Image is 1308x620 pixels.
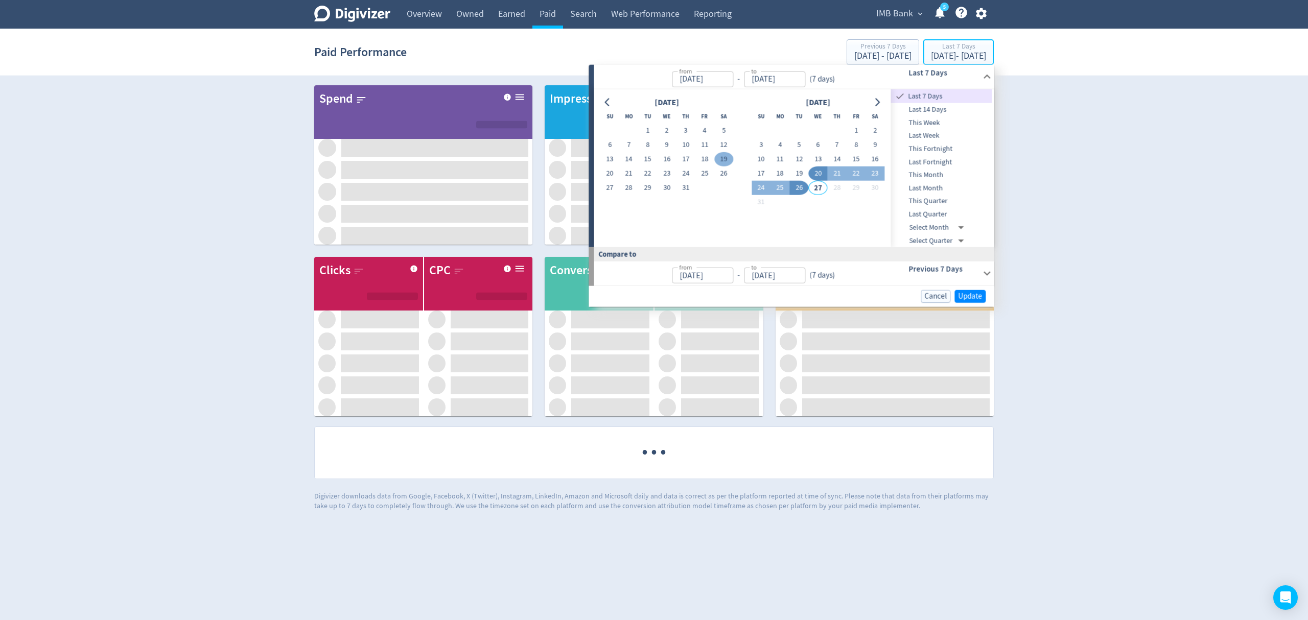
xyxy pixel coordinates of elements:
button: 9 [657,138,676,152]
div: Impressions [550,90,613,108]
div: Spend [319,90,353,108]
span: Last Week [891,130,992,141]
div: Last Quarter [891,208,992,221]
span: Last Quarter [891,209,992,220]
button: 9 [866,138,884,152]
button: 8 [847,138,866,152]
button: 13 [600,152,619,166]
label: to [751,66,757,75]
div: [DATE] - [DATE] [854,52,912,61]
button: 26 [714,166,733,181]
span: Last Month [891,183,992,194]
span: This Fortnight [891,144,992,155]
label: from [679,263,692,272]
div: [DATE] [803,96,833,109]
th: Thursday [676,109,695,124]
button: 12 [714,138,733,152]
button: 17 [752,166,770,181]
th: Thursday [828,109,847,124]
button: 18 [695,152,714,166]
div: Select Month [909,221,968,234]
button: 26 [789,181,808,195]
button: 8 [638,138,657,152]
div: [DATE] - [DATE] [931,52,986,61]
p: Digivizer downloads data from Google, Facebook, X (Twitter), Instagram, LinkedIn, Amazon and Micr... [314,491,994,511]
th: Tuesday [638,109,657,124]
div: from-to(7 days)Last 7 Days [594,89,994,247]
button: Previous 7 Days[DATE] - [DATE] [847,39,919,65]
div: - [733,270,744,281]
div: This Month [891,169,992,182]
button: Cancel [921,290,950,303]
button: 10 [752,152,770,166]
button: 29 [847,181,866,195]
button: 13 [808,152,827,166]
text: 5 [943,4,946,11]
label: to [751,263,757,272]
button: 6 [808,138,827,152]
div: This Quarter [891,195,992,208]
button: 4 [770,138,789,152]
th: Monday [770,109,789,124]
th: Friday [695,109,714,124]
button: IMB Bank [873,6,925,22]
div: Clicks [319,262,351,279]
button: 18 [770,166,789,181]
button: 16 [866,152,884,166]
button: 27 [808,181,827,195]
button: Last 7 Days[DATE]- [DATE] [923,39,994,65]
button: 12 [789,152,808,166]
span: · [640,427,649,479]
div: This Fortnight [891,142,992,156]
button: 31 [752,195,770,209]
div: Last 14 Days [891,103,992,116]
button: Update [954,290,986,303]
button: 7 [828,138,847,152]
button: 3 [676,124,695,138]
button: 22 [847,166,866,181]
div: Last Month [891,182,992,195]
th: Friday [847,109,866,124]
button: Go to next month [870,95,884,109]
nav: presets [891,89,992,247]
button: 16 [657,152,676,166]
th: Saturday [714,109,733,124]
button: 15 [638,152,657,166]
span: · [659,427,668,479]
button: 2 [657,124,676,138]
button: 24 [752,181,770,195]
button: 19 [789,166,808,181]
button: 19 [714,152,733,166]
th: Saturday [866,109,884,124]
button: 29 [638,181,657,195]
button: 23 [657,166,676,181]
button: 22 [638,166,657,181]
div: Conversions [550,262,614,279]
button: 7 [619,138,638,152]
button: 2 [866,124,884,138]
th: Monday [619,109,638,124]
button: 23 [866,166,884,181]
h1: Paid Performance [314,36,407,68]
span: Last Fortnight [891,156,992,168]
button: 4 [695,124,714,138]
div: Previous 7 Days [854,43,912,52]
th: Wednesday [808,109,827,124]
button: 6 [600,138,619,152]
h6: Previous 7 Days [908,263,978,275]
span: expand_more [916,9,925,18]
span: This Week [891,117,992,128]
button: 1 [847,124,866,138]
div: CPC [429,262,451,279]
span: · [649,427,659,479]
div: Last Fortnight [891,155,992,169]
button: 17 [676,152,695,166]
span: Last 14 Days [891,104,992,115]
button: 3 [752,138,770,152]
div: Last 7 Days [891,89,992,103]
button: 25 [695,166,714,181]
button: 11 [770,152,789,166]
h6: Last 7 Days [908,66,978,79]
div: Last 7 Days [931,43,986,52]
button: 25 [770,181,789,195]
